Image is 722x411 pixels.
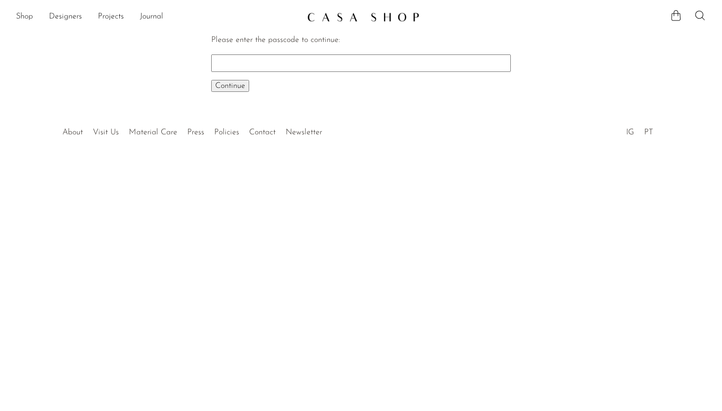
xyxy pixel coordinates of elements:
a: Journal [140,10,163,23]
nav: Desktop navigation [16,8,299,25]
a: Shop [16,10,33,23]
a: About [62,128,83,136]
ul: NEW HEADER MENU [16,8,299,25]
a: IG [626,128,634,136]
a: Contact [249,128,276,136]
span: Continue [215,82,245,90]
label: Please enter the passcode to continue: [211,36,340,44]
ul: Social Medias [621,120,658,139]
a: Press [187,128,204,136]
a: Projects [98,10,124,23]
a: Policies [214,128,239,136]
a: PT [644,128,653,136]
ul: Quick links [57,120,327,139]
button: Continue [211,80,249,92]
a: Material Care [129,128,177,136]
a: Visit Us [93,128,119,136]
a: Designers [49,10,82,23]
